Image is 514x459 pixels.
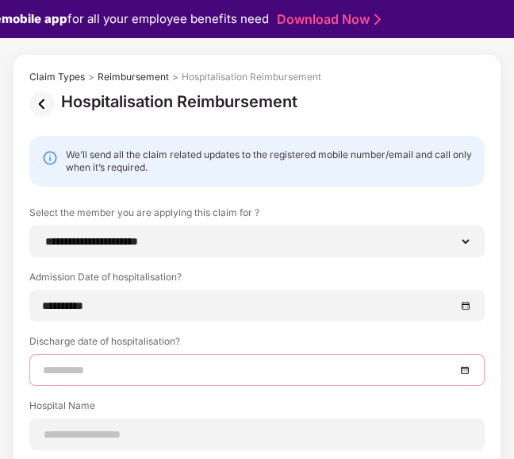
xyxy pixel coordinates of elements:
[374,11,381,28] img: Stroke
[29,270,485,290] label: Admission Date of hospitalisation?
[29,91,61,117] img: svg+xml;base64,PHN2ZyBpZD0iUHJldi0zMngzMiIgeG1sbnM9Imh0dHA6Ly93d3cudzMub3JnLzIwMDAvc3ZnIiB3aWR0aD...
[29,71,85,83] div: Claim Types
[182,71,321,83] div: Hospitalisation Reimbursement
[42,150,58,166] img: svg+xml;base64,PHN2ZyBpZD0iSW5mby0yMHgyMCIgeG1sbnM9Imh0dHA6Ly93d3cudzMub3JnLzIwMDAvc3ZnIiB3aWR0aD...
[2,11,67,26] strong: mobile app
[29,399,485,418] label: Hospital Name
[61,91,304,112] div: Hospitalisation Reimbursement
[29,206,485,226] label: Select the member you are applying this claim for ?
[88,71,94,83] div: >
[29,334,485,354] label: Discharge date of hospitalisation?
[277,11,376,28] a: Download Now
[172,71,178,83] div: >
[98,71,169,83] div: Reimbursement
[66,148,472,174] div: We’ll send all the claim related updates to the registered mobile number/email and call only when...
